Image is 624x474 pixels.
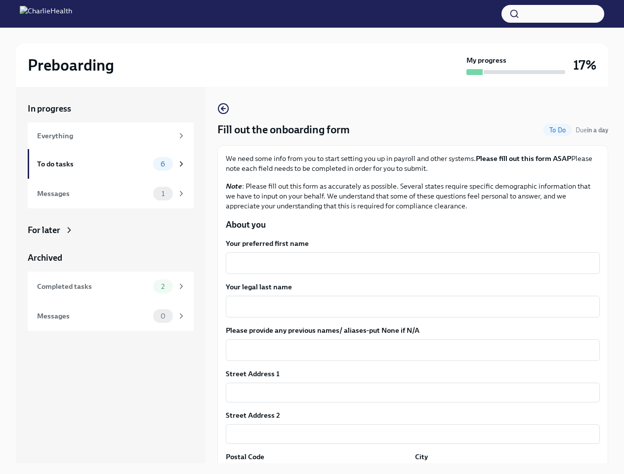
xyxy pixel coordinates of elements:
[155,160,171,168] span: 6
[28,272,194,301] a: Completed tasks2
[466,55,506,65] strong: My progress
[37,158,149,169] div: To do tasks
[37,188,149,199] div: Messages
[37,130,173,141] div: Everything
[155,313,171,320] span: 0
[28,55,114,75] h2: Preboarding
[20,6,72,22] img: CharlieHealth
[476,154,571,163] strong: Please fill out this form ASAP
[226,238,600,248] label: Your preferred first name
[155,283,170,290] span: 2
[37,311,149,321] div: Messages
[226,154,600,173] p: We need some info from you to start setting you up in payroll and other systems. Please note each...
[226,219,600,231] p: About you
[226,182,242,191] strong: Note
[217,122,350,137] h4: Fill out the onboarding form
[543,126,572,134] span: To Do
[28,103,194,115] a: In progress
[28,179,194,208] a: Messages1
[226,452,264,462] label: Postal Code
[28,252,194,264] a: Archived
[37,281,149,292] div: Completed tasks
[226,282,600,292] label: Your legal last name
[576,126,608,134] span: Due
[156,190,170,197] span: 1
[28,224,60,236] div: For later
[576,125,608,135] span: August 30th, 2025 06:00
[226,410,280,420] label: Street Address 2
[415,452,428,462] label: City
[28,301,194,331] a: Messages0
[28,149,194,179] a: To do tasks6
[28,122,194,149] a: Everything
[573,56,596,74] h3: 17%
[226,369,280,379] label: Street Address 1
[587,126,608,134] strong: in a day
[226,325,600,335] label: Please provide any previous names/ aliases-put None if N/A
[226,181,600,211] p: : Please fill out this form as accurately as possible. Several states require specific demographi...
[28,224,194,236] a: For later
